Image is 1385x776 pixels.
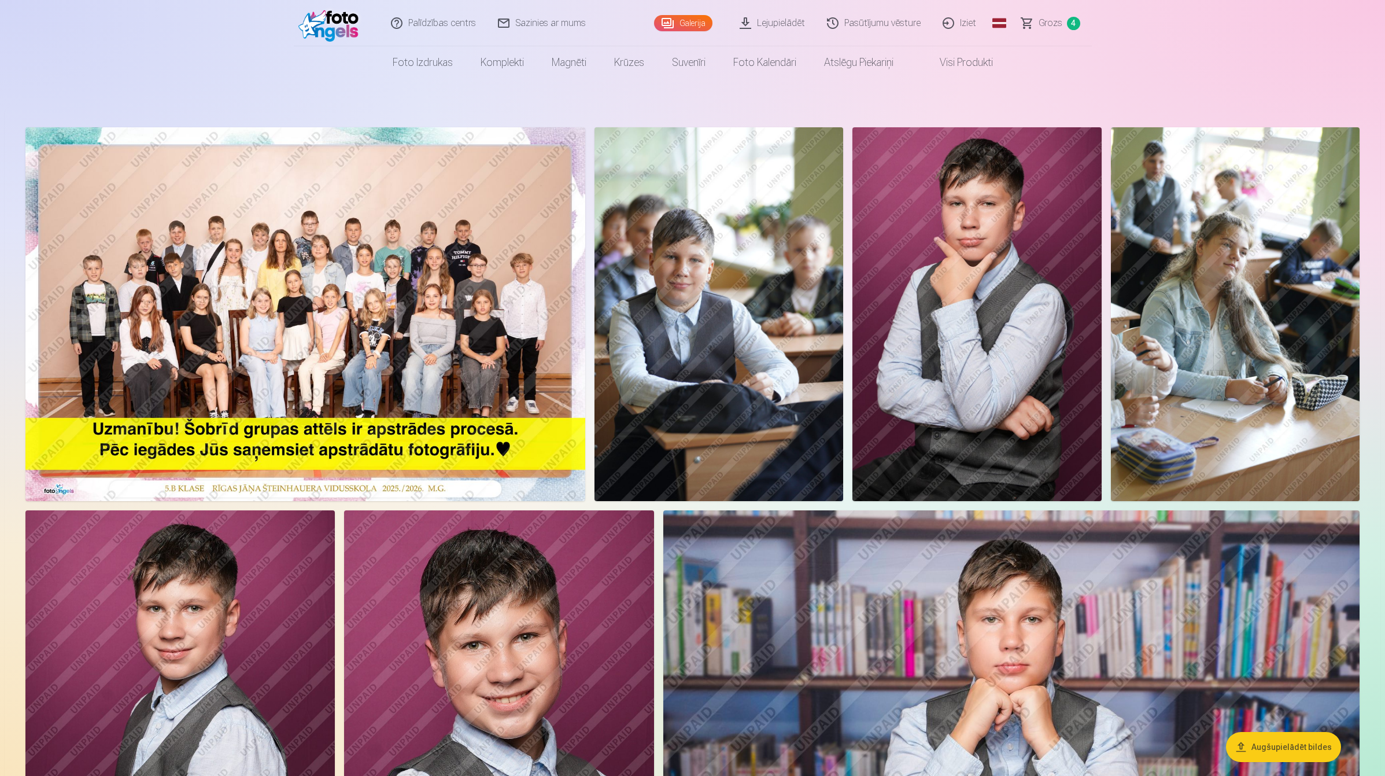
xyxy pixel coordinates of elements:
[298,5,365,42] img: /fa1
[1067,17,1080,30] span: 4
[658,46,719,79] a: Suvenīri
[810,46,907,79] a: Atslēgu piekariņi
[654,15,712,31] a: Galerija
[1039,16,1062,30] span: Grozs
[538,46,600,79] a: Magnēti
[600,46,658,79] a: Krūzes
[907,46,1007,79] a: Visi produkti
[379,46,467,79] a: Foto izdrukas
[719,46,810,79] a: Foto kalendāri
[1226,732,1341,762] button: Augšupielādēt bildes
[467,46,538,79] a: Komplekti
